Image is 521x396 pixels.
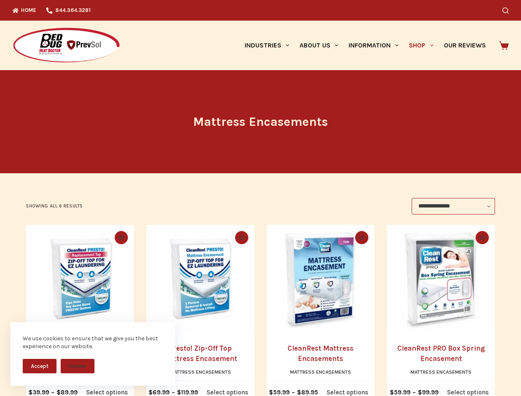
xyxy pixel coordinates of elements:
[387,225,495,333] a: CleanRest PRO Box Spring Encasement
[404,21,438,70] a: Shop
[23,359,57,373] button: Accept
[476,231,489,244] button: Quick view toggle
[438,21,491,70] a: Our Reviews
[294,21,343,70] a: About Us
[115,231,128,244] button: Quick view toggle
[177,389,198,396] bdi: 119.99
[269,389,273,396] span: $
[297,389,301,396] span: $
[412,198,495,214] select: Shop order
[23,335,163,351] div: We use cookies to ensure that we give you the best experience on our website.
[61,359,94,373] button: Decline
[290,369,351,375] a: Mattress Encasements
[163,344,237,363] a: Presto! Zip-Off Top Mattress Encasement
[269,389,290,396] bdi: 59.99
[397,344,485,363] a: CleanRest PRO Box Spring Encasement
[12,27,120,64] img: Prevsol/Bed Bug Heat Doctor
[344,21,404,70] a: Information
[239,21,294,70] a: Industries
[418,389,422,396] span: $
[502,7,509,14] button: Search
[267,225,375,333] a: CleanRest Mattress Encasements
[106,113,415,131] h1: Mattress Encasements
[235,231,248,244] button: Quick view toggle
[288,344,354,363] a: CleanRest Mattress Encasements
[7,3,31,28] button: Open LiveChat chat widget
[170,369,231,375] a: Mattress Encasements
[26,203,83,210] p: Showing all 6 results
[239,21,491,70] nav: Primary
[146,225,255,333] a: Presto! Zip-Off Top Mattress Encasement
[355,231,368,244] button: Quick view toggle
[297,389,318,396] bdi: 89.95
[26,225,134,333] a: Presto! Replacement Zip-Off Top
[390,389,394,396] span: $
[418,389,438,396] bdi: 99.99
[410,369,471,375] a: Mattress Encasements
[390,389,410,396] bdi: 59.99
